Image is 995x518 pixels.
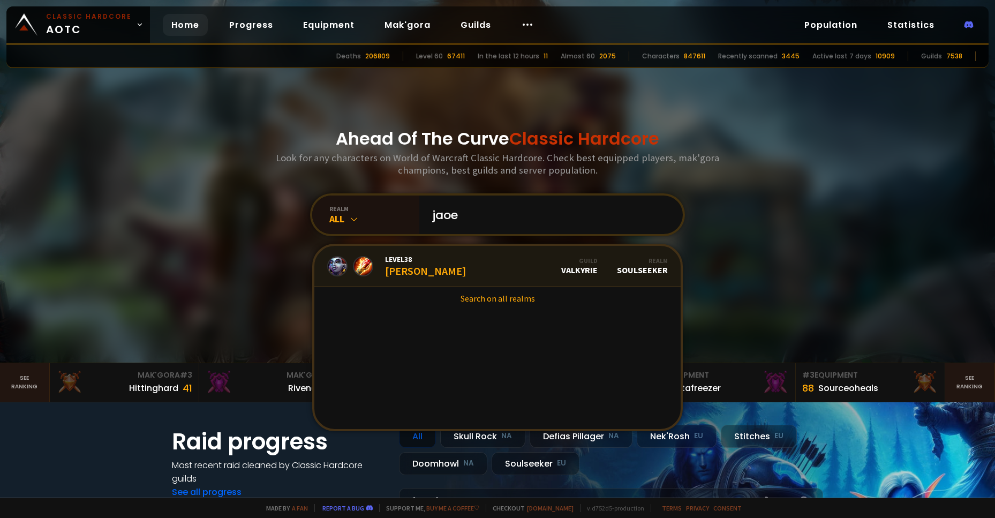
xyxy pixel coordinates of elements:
[557,458,566,469] small: EU
[260,504,308,512] span: Made by
[713,504,742,512] a: Consent
[561,257,598,275] div: Valkyrie
[561,51,595,61] div: Almost 60
[172,486,242,498] a: See all progress
[796,363,945,402] a: #3Equipment88Sourceoheals
[802,370,938,381] div: Equipment
[6,6,150,43] a: Classic HardcoreAOTC
[314,287,681,310] a: Search on all realms
[50,363,199,402] a: Mak'Gora#3Hittinghard41
[129,381,178,395] div: Hittinghard
[774,431,783,441] small: EU
[721,425,797,448] div: Stitches
[684,51,705,61] div: 847611
[486,504,574,512] span: Checkout
[608,431,619,441] small: NA
[329,213,419,225] div: All
[221,14,282,36] a: Progress
[199,363,349,402] a: Mak'Gora#2Rivench100
[314,246,681,287] a: Level38[PERSON_NAME]GuildValkyrieRealmSoulseeker
[921,51,942,61] div: Guilds
[796,14,866,36] a: Population
[662,504,682,512] a: Terms
[463,458,474,469] small: NA
[56,370,192,381] div: Mak'Gora
[617,257,668,275] div: Soulseeker
[718,51,778,61] div: Recently scanned
[180,370,192,380] span: # 3
[365,51,390,61] div: 206809
[617,257,668,265] div: Realm
[647,363,796,402] a: #2Equipment88Notafreezer
[580,504,644,512] span: v. d752d5 - production
[172,459,386,485] h4: Most recent raid cleaned by Classic Hardcore guilds
[509,126,659,151] span: Classic Hardcore
[812,51,871,61] div: Active last 7 days
[818,381,878,395] div: Sourceoheals
[336,126,659,152] h1: Ahead Of The Curve
[452,14,500,36] a: Guilds
[163,14,208,36] a: Home
[876,51,895,61] div: 10909
[530,425,632,448] div: Defias Pillager
[322,504,364,512] a: Report a bug
[183,381,192,395] div: 41
[288,381,322,395] div: Rivench
[561,257,598,265] div: Guild
[478,51,539,61] div: In the last 12 hours
[399,425,436,448] div: All
[945,363,995,402] a: Seeranking
[46,12,132,21] small: Classic Hardcore
[426,504,479,512] a: Buy me a coffee
[802,381,814,395] div: 88
[599,51,616,61] div: 2075
[492,452,579,475] div: Soulseeker
[295,14,363,36] a: Equipment
[399,488,823,516] a: [DATE]zgpetri on godDefias Pillager8 /90
[879,14,943,36] a: Statistics
[376,14,439,36] a: Mak'gora
[946,51,962,61] div: 7538
[637,425,717,448] div: Nek'Rosh
[544,51,548,61] div: 11
[782,51,800,61] div: 3445
[172,425,386,459] h1: Raid progress
[669,381,721,395] div: Notafreezer
[642,51,680,61] div: Characters
[329,205,419,213] div: realm
[336,51,361,61] div: Deaths
[686,504,709,512] a: Privacy
[385,254,466,277] div: [PERSON_NAME]
[426,196,670,234] input: Search a character...
[272,152,723,176] h3: Look for any characters on World of Warcraft Classic Hardcore. Check best equipped players, mak'g...
[292,504,308,512] a: a fan
[527,504,574,512] a: [DOMAIN_NAME]
[440,425,525,448] div: Skull Rock
[501,431,512,441] small: NA
[447,51,465,61] div: 67411
[206,370,342,381] div: Mak'Gora
[379,504,479,512] span: Support me,
[385,254,466,264] span: Level 38
[46,12,132,37] span: AOTC
[416,51,443,61] div: Level 60
[802,370,815,380] span: # 3
[399,452,487,475] div: Doomhowl
[653,370,789,381] div: Equipment
[694,431,703,441] small: EU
